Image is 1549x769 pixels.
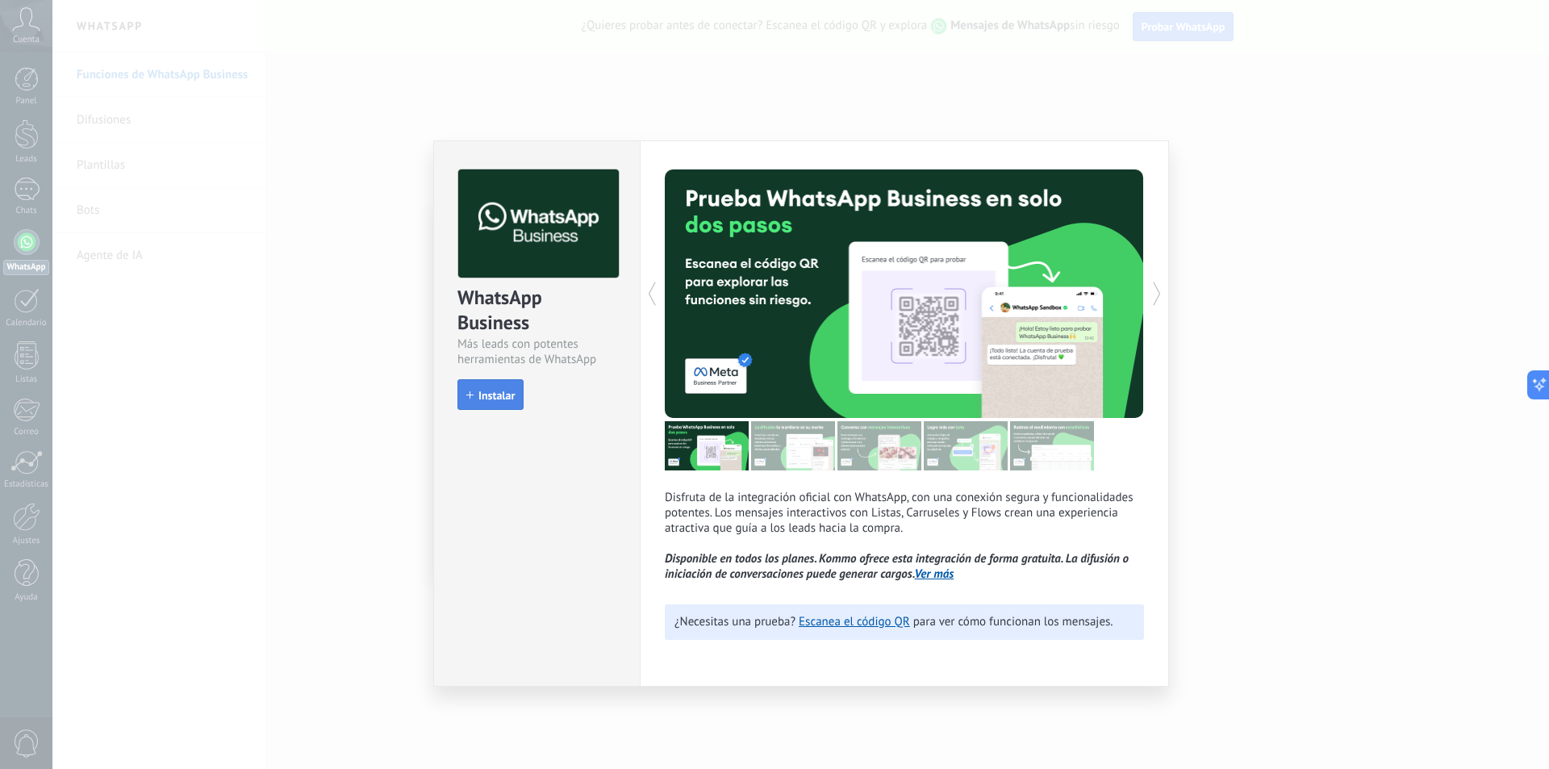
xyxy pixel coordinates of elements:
p: Disfruta de la integración oficial con WhatsApp, con una conexión segura y funcionalidades potent... [665,490,1144,582]
img: tour_image_cc27419dad425b0ae96c2716632553fa.png [751,421,835,470]
img: tour_image_62c9952fc9cf984da8d1d2aa2c453724.png [924,421,1008,470]
span: Instalar [478,390,515,401]
i: Disponible en todos los planes. Kommo ofrece esta integración de forma gratuita. La difusión o in... [665,551,1129,582]
img: tour_image_cc377002d0016b7ebaeb4dbe65cb2175.png [1010,421,1094,470]
img: tour_image_7a4924cebc22ed9e3259523e50fe4fd6.png [665,421,749,470]
div: WhatsApp Business [457,285,616,336]
span: para ver cómo funcionan los mensajes. [913,614,1113,629]
a: Ver más [915,566,954,582]
span: ¿Necesitas una prueba? [674,614,795,629]
div: Más leads con potentes herramientas de WhatsApp [457,336,616,367]
a: Escanea el código QR [799,614,910,629]
img: tour_image_1009fe39f4f058b759f0df5a2b7f6f06.png [837,421,921,470]
button: Instalar [457,379,524,410]
img: logo_main.png [458,169,619,278]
